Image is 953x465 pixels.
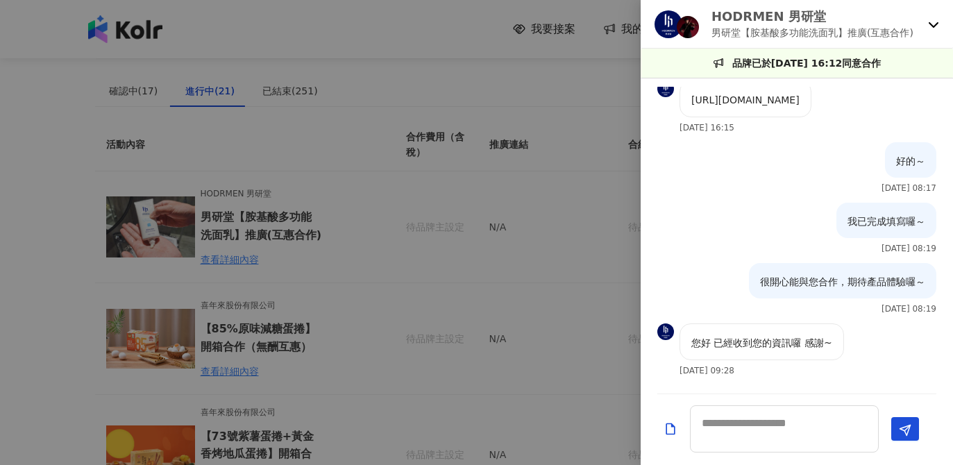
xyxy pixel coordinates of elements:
[847,214,925,229] p: 我已完成填寫囉～
[664,417,677,441] button: Add a file
[896,153,925,169] p: 好的～
[882,244,936,253] p: [DATE] 08:19
[732,56,882,71] p: 品牌已於[DATE] 16:12同意合作
[882,304,936,314] p: [DATE] 08:19
[711,8,913,25] p: HODRMEN 男研堂
[680,123,734,133] p: [DATE] 16:15
[657,323,674,340] img: KOL Avatar
[760,274,925,289] p: 很開心能與您合作，期待產品體驗囉～
[680,366,734,375] p: [DATE] 09:28
[882,183,936,193] p: [DATE] 08:17
[691,92,800,108] p: [URL][DOMAIN_NAME]
[657,81,674,97] img: KOL Avatar
[711,25,913,40] p: 男研堂【胺基酸多功能洗面乳】推廣(互惠合作)
[677,16,699,38] img: KOL Avatar
[891,417,919,441] button: Send
[691,335,832,350] p: 您好 已經收到您的資訊囉 感謝~
[655,10,682,38] img: KOL Avatar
